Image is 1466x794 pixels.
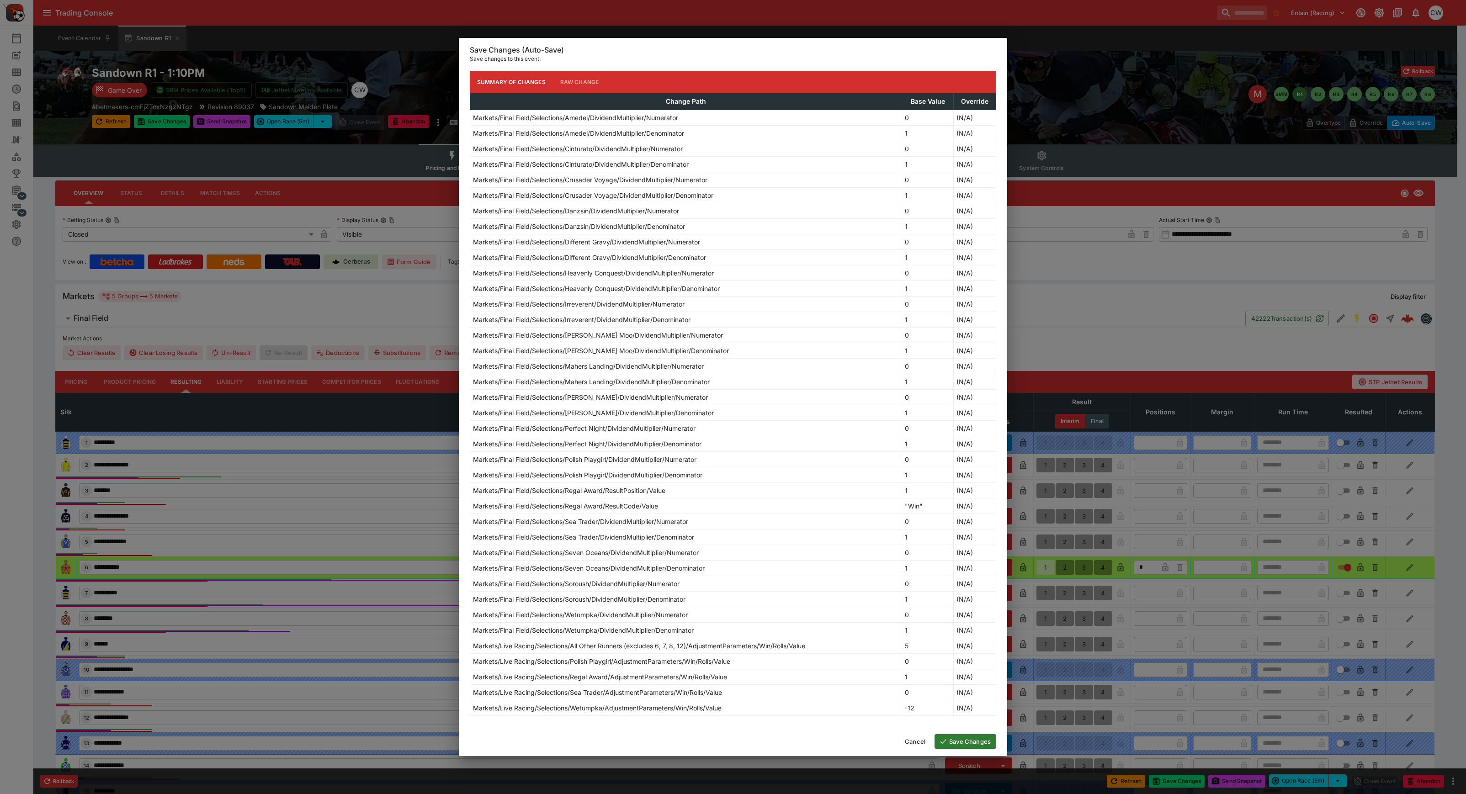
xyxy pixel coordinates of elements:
p: Markets/Final Field/Selections/Cinturato/DividendMultiplier/Numerator [473,144,683,154]
p: Markets/Live Racing/Selections/Regal Award/AdjustmentParameters/Win/Rolls/Value [473,672,727,682]
p: Markets/Final Field/Selections/Mahers Landing/DividendMultiplier/Denominator [473,377,710,386]
td: 1 [902,529,953,545]
p: Markets/Final Field/Selections/Wetumpka/DividendMultiplier/Numerator [473,610,688,619]
td: (N/A) [953,296,996,312]
td: 0 [902,296,953,312]
td: (N/A) [953,219,996,234]
td: 0 [902,265,953,281]
td: "Win" [902,498,953,514]
td: (N/A) [953,654,996,669]
td: 0 [902,421,953,436]
td: 1 [902,623,953,638]
td: 1 [902,436,953,452]
p: Markets/Final Field/Selections/[PERSON_NAME]/DividendMultiplier/Numerator [473,392,708,402]
td: 1 [902,561,953,576]
td: 1 [902,157,953,172]
p: Markets/Final Field/Selections/Regal Award/ResultCode/Value [473,501,658,511]
td: (N/A) [953,421,996,436]
td: 0 [902,576,953,592]
td: (N/A) [953,545,996,561]
td: (N/A) [953,467,996,483]
th: Change Path [470,93,902,110]
p: Markets/Final Field/Selections/Amedei/DividendMultiplier/Numerator [473,113,678,122]
td: (N/A) [953,576,996,592]
th: Base Value [902,93,953,110]
td: (N/A) [953,405,996,421]
td: 1 [902,126,953,141]
td: (N/A) [953,110,996,126]
td: 1 [902,467,953,483]
td: (N/A) [953,700,996,716]
p: Markets/Final Field/Selections/Different Gravy/DividendMultiplier/Denominator [473,253,706,262]
p: Markets/Live Racing/Selections/Wetumpka/AdjustmentParameters/Win/Rolls/Value [473,703,722,713]
p: Markets/Final Field/Selections/Wetumpka/DividendMultiplier/Denominator [473,625,694,635]
p: Markets/Final Field/Selections/[PERSON_NAME] Moo/DividendMultiplier/Numerator [473,330,723,340]
td: 0 [902,328,953,343]
td: (N/A) [953,343,996,359]
td: 1 [902,405,953,421]
p: Markets/Final Field/Selections/Sea Trader/DividendMultiplier/Denominator [473,532,694,542]
td: 0 [902,110,953,126]
p: Markets/Final Field/Selections/Crusader Voyage/DividendMultiplier/Numerator [473,175,707,185]
p: Markets/Final Field/Selections/Polish Playgirl/DividendMultiplier/Numerator [473,455,696,464]
td: 5 [902,638,953,654]
td: 1 [902,281,953,296]
p: Markets/Final Field/Selections/Irreverent/DividendMultiplier/Numerator [473,299,685,309]
p: Markets/Final Field/Selections/Danzsin/DividendMultiplier/Denominator [473,222,685,231]
td: (N/A) [953,607,996,623]
td: (N/A) [953,592,996,607]
td: -12 [902,700,953,716]
p: Markets/Final Field/Selections/Cinturato/DividendMultiplier/Denominator [473,159,689,169]
td: 0 [902,452,953,467]
td: 1 [902,219,953,234]
td: 0 [902,172,953,188]
td: 1 [902,374,953,390]
p: Markets/Final Field/Selections/Crusader Voyage/DividendMultiplier/Denominator [473,191,713,200]
td: (N/A) [953,390,996,405]
p: Markets/Final Field/Selections/Seven Oceans/DividendMultiplier/Numerator [473,548,699,557]
td: (N/A) [953,157,996,172]
td: 0 [902,390,953,405]
td: (N/A) [953,265,996,281]
td: 0 [902,607,953,623]
p: Markets/Final Field/Selections/Perfect Night/DividendMultiplier/Denominator [473,439,701,449]
p: Markets/Live Racing/Selections/All Other Runners (excludes 6, 7, 8, 12)/AdjustmentParameters/Win/... [473,641,805,651]
p: Save changes to this event. [470,54,996,64]
td: (N/A) [953,483,996,498]
td: (N/A) [953,141,996,157]
p: Markets/Final Field/Selections/[PERSON_NAME]/DividendMultiplier/Denominator [473,408,714,418]
td: (N/A) [953,436,996,452]
td: 1 [902,592,953,607]
p: Markets/Final Field/Selections/Polish Playgirl/DividendMultiplier/Denominator [473,470,702,480]
p: Markets/Final Field/Selections/Soroush/DividendMultiplier/Denominator [473,594,685,604]
button: Raw Change [553,71,606,93]
td: (N/A) [953,561,996,576]
td: 0 [902,685,953,700]
p: Markets/Final Field/Selections/Irreverent/DividendMultiplier/Denominator [473,315,691,324]
td: (N/A) [953,312,996,328]
p: Markets/Final Field/Selections/Regal Award/ResultPosition/Value [473,486,665,495]
p: Markets/Final Field/Selections/[PERSON_NAME] Moo/DividendMultiplier/Denominator [473,346,729,355]
td: 1 [902,343,953,359]
td: (N/A) [953,234,996,250]
h6: Save Changes (Auto-Save) [470,45,996,55]
td: (N/A) [953,250,996,265]
p: Markets/Final Field/Selections/Perfect Night/DividendMultiplier/Numerator [473,423,696,433]
p: Markets/Final Field/Selections/Danzsin/DividendMultiplier/Numerator [473,206,679,216]
p: Markets/Final Field/Selections/Heavenly Conquest/DividendMultiplier/Denominator [473,284,720,293]
td: (N/A) [953,452,996,467]
td: 0 [902,234,953,250]
td: (N/A) [953,638,996,654]
td: 0 [902,514,953,529]
p: Markets/Final Field/Selections/Heavenly Conquest/DividendMultiplier/Numerator [473,268,714,278]
td: (N/A) [953,359,996,374]
td: (N/A) [953,172,996,188]
p: Markets/Final Field/Selections/Mahers Landing/DividendMultiplier/Numerator [473,361,704,371]
td: (N/A) [953,374,996,390]
button: Save Changes [935,734,996,749]
td: (N/A) [953,498,996,514]
p: Markets/Live Racing/Selections/Sea Trader/AdjustmentParameters/Win/Rolls/Value [473,688,722,697]
td: 1 [902,483,953,498]
td: 0 [902,141,953,157]
td: 0 [902,545,953,561]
